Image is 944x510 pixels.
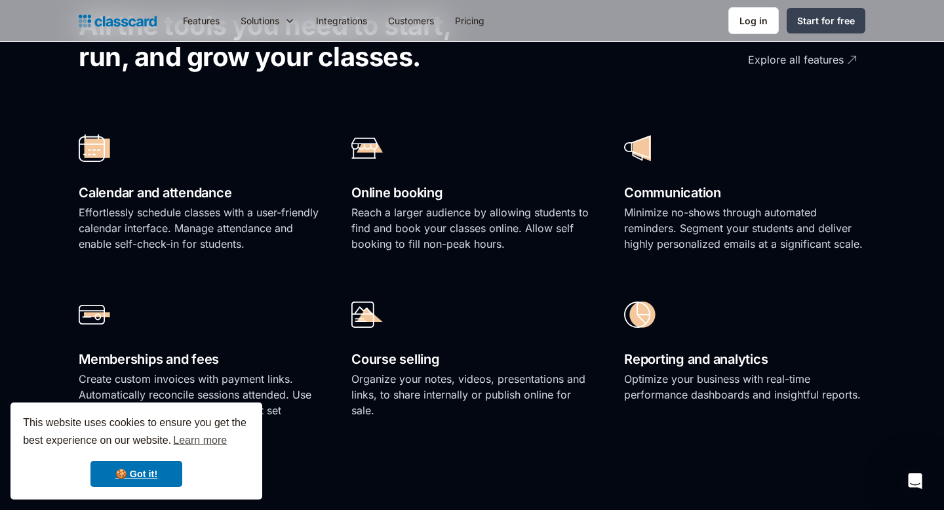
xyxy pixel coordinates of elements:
[351,205,593,252] p: Reach a larger audience by allowing students to find and book your classes online. Allow self boo...
[624,182,865,205] h2: Communication
[305,6,378,35] a: Integrations
[728,7,779,34] a: Log in
[79,205,320,252] p: Effortlessly schedule classes with a user-friendly calendar interface. Manage attendance and enab...
[787,8,865,33] a: Start for free
[351,182,593,205] h2: Online booking
[90,461,182,487] a: dismiss cookie message
[79,12,157,30] a: home
[79,348,320,371] h2: Memberships and fees
[797,14,855,28] div: Start for free
[675,42,859,78] a: Explore all features
[230,6,305,35] div: Solutions
[624,371,865,402] p: Optimize your business with real-time performance dashboards and insightful reports.
[10,402,262,500] div: cookieconsent
[351,371,593,418] p: Organize your notes, videos, presentations and links, to share internally or publish online for s...
[899,465,931,497] iframe: Intercom live chat
[171,431,229,450] a: learn more about cookies
[79,371,320,434] p: Create custom invoices with payment links. Automatically reconcile sessions attended. Use members...
[624,205,865,252] p: Minimize no-shows through automated reminders. Segment your students and deliver highly personali...
[23,415,250,450] span: This website uses cookies to ensure you get the best experience on our website.
[624,348,865,371] h2: Reporting and analytics
[241,14,279,28] div: Solutions
[79,182,320,205] h2: Calendar and attendance
[378,6,444,35] a: Customers
[739,14,768,28] div: Log in
[172,6,230,35] a: Features
[748,42,844,68] div: Explore all features
[351,348,593,371] h2: Course selling
[444,6,495,35] a: Pricing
